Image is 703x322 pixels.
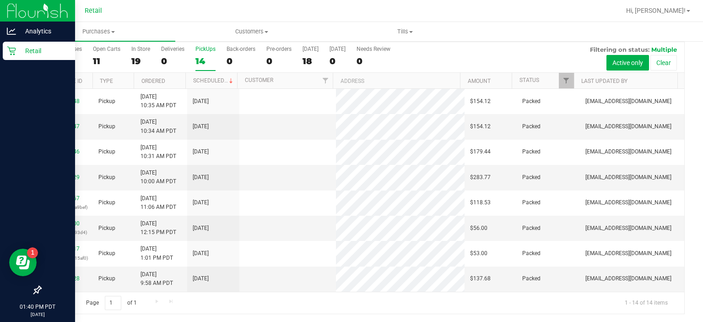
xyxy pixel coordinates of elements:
p: Retail [16,45,71,56]
iframe: Resource center unread badge [27,247,38,258]
span: $56.00 [470,224,487,233]
a: Purchases [22,22,175,41]
a: Customer [245,77,273,83]
a: Filter [559,73,574,88]
span: Pickup [98,198,115,207]
span: [DATE] 11:06 AM PDT [141,194,176,212]
span: [EMAIL_ADDRESS][DOMAIN_NAME] [585,173,671,182]
a: Type [100,78,113,84]
p: [DATE] [4,311,71,318]
div: 0 [227,56,255,66]
p: (bcfbeb630aa15af0) [46,254,87,262]
span: 1 - 14 of 14 items [617,296,675,310]
span: Pickup [98,122,115,131]
span: Hi, [PERSON_NAME]! [626,7,686,14]
span: [DATE] 10:35 AM PDT [141,93,176,110]
span: $179.44 [470,147,491,156]
span: Pickup [98,274,115,283]
span: [EMAIL_ADDRESS][DOMAIN_NAME] [585,122,671,131]
div: 0 [330,56,346,66]
inline-svg: Retail [7,46,16,55]
button: Active only [606,55,649,71]
span: [DATE] [193,274,209,283]
span: $137.68 [470,274,491,283]
span: [EMAIL_ADDRESS][DOMAIN_NAME] [585,97,671,106]
div: 0 [357,56,390,66]
span: Packed [522,173,541,182]
a: Customers [175,22,329,41]
span: [DATE] [193,224,209,233]
span: [DATE] 9:58 AM PDT [141,270,173,288]
span: [DATE] 10:34 AM PDT [141,118,176,135]
span: Pickup [98,249,115,258]
div: Back-orders [227,46,255,52]
span: [EMAIL_ADDRESS][DOMAIN_NAME] [585,224,671,233]
span: [DATE] [193,173,209,182]
span: $118.53 [470,198,491,207]
span: Tills [329,27,481,36]
span: Packed [522,249,541,258]
span: Packed [522,97,541,106]
div: Needs Review [357,46,390,52]
span: [DATE] [193,97,209,106]
div: [DATE] [330,46,346,52]
div: In Store [131,46,150,52]
span: [DATE] 12:15 PM PDT [141,219,176,237]
span: Page of 1 [78,296,144,310]
iframe: Resource center [9,249,37,276]
span: [DATE] 10:31 AM PDT [141,143,176,161]
span: Customers [176,27,328,36]
div: Pre-orders [266,46,292,52]
a: Status [519,77,539,83]
span: [DATE] 10:00 AM PDT [141,169,176,186]
div: Open Carts [93,46,120,52]
span: Pickup [98,224,115,233]
div: 19 [131,56,150,66]
a: Scheduled [193,77,235,84]
a: Filter [318,73,333,88]
span: Retail [85,7,102,15]
div: Deliveries [161,46,184,52]
span: Pickup [98,147,115,156]
a: Tills [329,22,482,41]
div: [DATE] [303,46,319,52]
div: 0 [161,56,184,66]
span: Packed [522,147,541,156]
span: Pickup [98,97,115,106]
span: $154.12 [470,122,491,131]
div: 11 [93,56,120,66]
a: Last Updated By [581,78,627,84]
span: Multiple [651,46,677,53]
span: $283.77 [470,173,491,182]
div: 18 [303,56,319,66]
span: Pickup [98,173,115,182]
span: Purchases [22,27,175,36]
th: Address [333,73,460,89]
span: $154.12 [470,97,491,106]
span: Packed [522,274,541,283]
span: Packed [522,198,541,207]
span: [EMAIL_ADDRESS][DOMAIN_NAME] [585,249,671,258]
span: [DATE] [193,249,209,258]
div: 14 [195,56,216,66]
span: [DATE] 1:01 PM PDT [141,245,173,262]
span: Packed [522,122,541,131]
span: Filtering on status: [590,46,649,53]
span: [EMAIL_ADDRESS][DOMAIN_NAME] [585,147,671,156]
input: 1 [105,296,121,310]
span: $53.00 [470,249,487,258]
button: Clear [650,55,677,71]
span: [EMAIL_ADDRESS][DOMAIN_NAME] [585,198,671,207]
span: Packed [522,224,541,233]
div: 0 [266,56,292,66]
span: [DATE] [193,122,209,131]
p: 01:40 PM PDT [4,303,71,311]
a: Ordered [141,78,165,84]
span: [DATE] [193,198,209,207]
span: [EMAIL_ADDRESS][DOMAIN_NAME] [585,274,671,283]
div: PickUps [195,46,216,52]
a: Amount [468,78,491,84]
inline-svg: Analytics [7,27,16,36]
span: [DATE] [193,147,209,156]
